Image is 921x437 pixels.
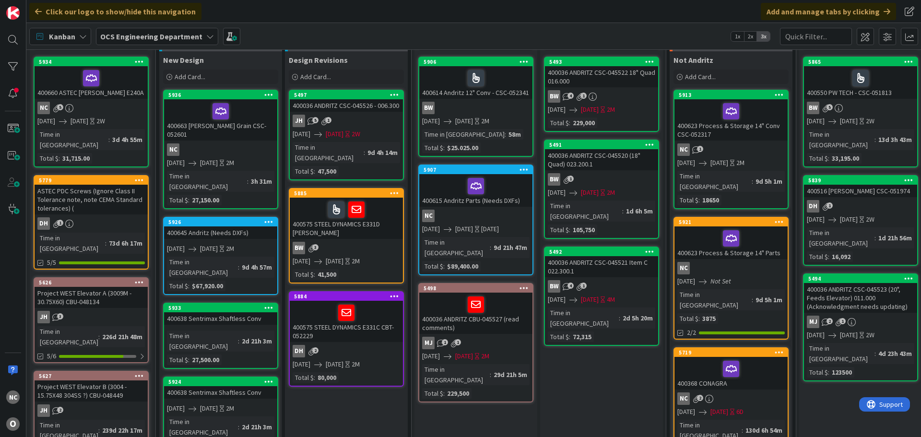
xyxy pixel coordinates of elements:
a: 5926400645 Andritz (Needs DXFs)[DATE][DATE]2MTime in [GEOGRAPHIC_DATA]:9d 4h 57mTotal $:$67,920.00 [163,217,278,295]
div: NC [164,143,277,156]
div: 2W [352,129,360,139]
span: : [752,176,753,187]
div: Total $ [548,118,569,128]
div: Time in [GEOGRAPHIC_DATA] [677,171,752,192]
div: 5498 [424,285,532,292]
div: 5626 [39,279,148,286]
span: 5 [312,117,319,123]
div: 47,500 [315,166,339,177]
span: 5 [57,104,63,110]
div: 18650 [700,195,721,205]
span: [DATE] [840,214,858,224]
div: $89,400.00 [445,261,481,272]
div: 5913 [679,92,788,98]
div: 400036 ANDRITZ CSC-045526 - 006.300 [290,99,403,112]
div: 5865400550 PW TECH - CSC-051813 [804,58,917,99]
div: 5779ASTEC PDC Screws (Ignore Class II Tolerance note, note CEMA Standard tolerances) ( [35,176,148,214]
div: NC [677,262,690,274]
span: [DATE] [71,116,88,126]
div: 229,000 [570,118,597,128]
div: NC [674,143,788,156]
span: : [490,242,491,253]
div: BW [545,90,658,103]
div: MJ [807,316,819,328]
div: BW [807,102,819,114]
div: Time in [GEOGRAPHIC_DATA] [37,129,108,150]
div: BW [290,242,403,254]
div: 5491 [549,142,658,148]
span: : [619,313,620,323]
div: 5492400036 ANDRITZ CSC-045521 Item C 022.300.1 [545,248,658,277]
span: [DATE] [167,158,185,168]
span: : [698,195,700,205]
span: [DATE] [581,105,599,115]
div: Time in [GEOGRAPHIC_DATA] [807,129,874,150]
span: [DATE] [200,158,218,168]
img: Visit kanbanzone.com [6,6,20,20]
div: BW [548,90,560,103]
div: NC [167,143,179,156]
div: 5839 [808,177,917,184]
div: 5907400615 Andritz Parts (Needs DXFs) [419,165,532,207]
span: [DATE] [37,116,55,126]
div: 5936 [168,92,277,98]
span: Add Card... [685,72,716,81]
a: 5865400550 PW TECH - CSC-051813BW[DATE][DATE]2WTime in [GEOGRAPHIC_DATA]:13d 3h 43mTotal $:33,195.00 [803,57,918,167]
b: OCS Engineering Department [100,32,202,41]
a: 5497400036 ANDRITZ CSC-045526 - 006.300JH[DATE][DATE]2WTime in [GEOGRAPHIC_DATA]:9d 4h 14mTotal $... [289,90,404,180]
div: 9d 4h 57m [239,262,274,272]
span: 5 [827,104,833,110]
div: 400550 PW TECH - CSC-051813 [804,66,917,99]
span: [DATE] [455,116,473,126]
div: 13d 3h 43m [876,134,914,145]
div: 9d 5h 1m [753,295,785,305]
div: DH [293,345,305,357]
i: Not Set [710,277,731,285]
div: Time in [GEOGRAPHIC_DATA] [807,343,874,364]
span: 2 [312,347,319,354]
span: [DATE] [840,330,858,340]
span: 1 [567,176,574,182]
span: [DATE] [422,224,440,234]
div: 5933 [168,305,277,311]
div: BW [419,102,532,114]
span: 4 [567,283,574,289]
div: 5493400036 ANDRITZ CSC-045522 18" Quad 016.000 [545,58,658,87]
div: Time in [GEOGRAPHIC_DATA] [293,142,364,163]
div: 5885 [294,190,403,197]
div: 4M [607,295,615,305]
div: 33,195.00 [829,153,862,164]
span: : [622,206,624,216]
span: : [828,251,829,262]
span: 1 [580,283,587,289]
span: : [98,331,100,342]
div: 9d 4h 14m [365,147,400,158]
div: BW [293,242,305,254]
div: Total $ [167,281,188,291]
span: 1 [697,146,703,152]
a: 5885400575 STEEL DYNAMICS E331D [PERSON_NAME]BW[DATE][DATE]2MTotal $:41,500 [289,188,404,283]
span: Kanban [49,31,75,42]
div: 5493 [549,59,658,65]
div: 5626 [35,278,148,287]
span: [DATE] [326,256,343,266]
a: 5884400575 STEEL DYNAMICS E331C CBT-052229DH[DATE][DATE]2MTotal $:80,000 [289,291,404,387]
a: 5626Project WEST Elevator A (3009M - 30.75X60) CBU-048134JHTime in [GEOGRAPHIC_DATA]:226d 21h 48m5/6 [34,277,149,363]
span: 2/2 [687,328,696,338]
span: : [505,129,506,140]
span: [DATE] [548,188,566,198]
div: 5492 [549,248,658,255]
div: Total $ [293,269,314,280]
span: Add Card... [300,72,331,81]
div: 226d 21h 48m [100,331,145,342]
div: 72,315 [570,331,594,342]
div: 5491 [545,141,658,149]
div: 400614 Andritz 12" Conv - CSC-052341 [419,66,532,99]
div: Total $ [167,195,188,205]
div: 400663 [PERSON_NAME] Grain CSC-052601 [164,99,277,141]
div: 5936400663 [PERSON_NAME] Grain CSC-052601 [164,91,277,141]
span: [DATE] [200,244,218,254]
div: 2W [866,116,874,126]
span: [DATE] [293,129,310,139]
div: 400575 STEEL DYNAMICS E331C CBT-052229 [290,301,403,342]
